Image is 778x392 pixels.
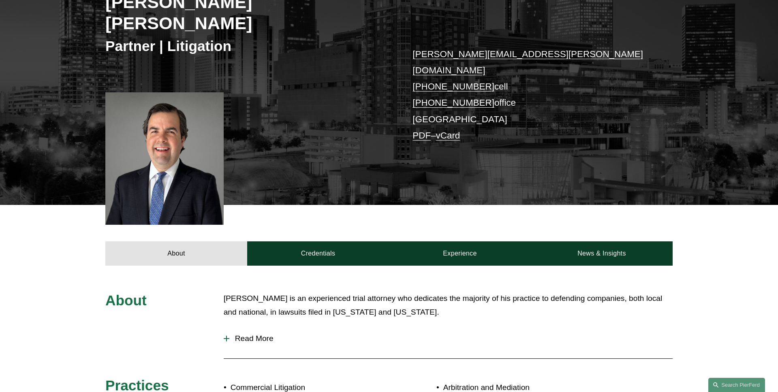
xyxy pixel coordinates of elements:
[531,241,673,266] a: News & Insights
[224,292,673,320] p: [PERSON_NAME] is an experienced trial attorney who dedicates the majority of his practice to defe...
[105,241,247,266] a: About
[413,98,494,108] a: [PHONE_NUMBER]
[413,46,649,144] p: cell office [GEOGRAPHIC_DATA] –
[708,378,765,392] a: Search this site
[413,130,431,141] a: PDF
[229,334,673,343] span: Read More
[224,328,673,349] button: Read More
[413,49,643,75] a: [PERSON_NAME][EMAIL_ADDRESS][PERSON_NAME][DOMAIN_NAME]
[105,37,389,55] h3: Partner | Litigation
[105,292,147,308] span: About
[389,241,531,266] a: Experience
[436,130,460,141] a: vCard
[247,241,389,266] a: Credentials
[413,81,494,92] a: [PHONE_NUMBER]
